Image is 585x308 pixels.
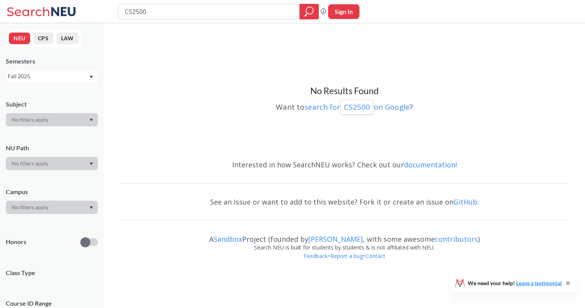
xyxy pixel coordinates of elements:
[9,33,30,44] button: NEU
[119,153,570,176] div: Interested in how SearchNEU works? Check out our
[308,234,363,244] a: [PERSON_NAME]
[124,5,294,18] input: Class, professor, course number, "phrase"
[6,237,26,246] p: Honors
[6,188,98,196] div: Campus
[303,252,328,260] a: Feedback
[119,252,570,272] div: • •
[214,234,242,244] a: Sandbox
[6,157,98,170] div: Dropdown arrow
[6,100,98,108] div: Subject
[6,144,98,152] div: NU Path
[56,33,79,44] button: LAW
[6,299,98,308] p: Course ID Range
[453,197,477,206] a: GitHub
[344,102,370,112] p: CS2500
[89,76,93,79] svg: Dropdown arrow
[89,206,93,209] svg: Dropdown arrow
[304,102,410,112] a: search forCS2500on Google
[330,252,363,260] a: Report a bug
[468,280,562,286] span: We need your help!
[89,119,93,122] svg: Dropdown arrow
[435,234,478,244] a: contributors
[6,113,98,126] div: Dropdown arrow
[6,57,98,65] div: Semesters
[8,72,89,81] div: Fall 2025
[299,4,319,19] div: magnifying glass
[516,280,562,286] a: Leave a testimonial
[119,97,570,115] div: Want to ?
[119,191,570,213] div: See an issue or want to add to this website? Fork it or create an issue on .
[33,33,53,44] button: CPS
[404,160,457,169] a: documentation!
[119,228,570,243] div: A Project (founded by , with some awesome )
[119,243,570,252] div: Search NEU is built for students by students & is not affiliated with NEU.
[328,4,359,19] button: Sign In
[119,85,570,97] h3: No Results Found
[89,162,93,165] svg: Dropdown arrow
[6,201,98,214] div: Dropdown arrow
[304,6,314,17] svg: magnifying glass
[365,252,386,260] a: Contact
[6,268,98,277] span: Class Type
[6,70,98,83] div: Fall 2025Dropdown arrow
